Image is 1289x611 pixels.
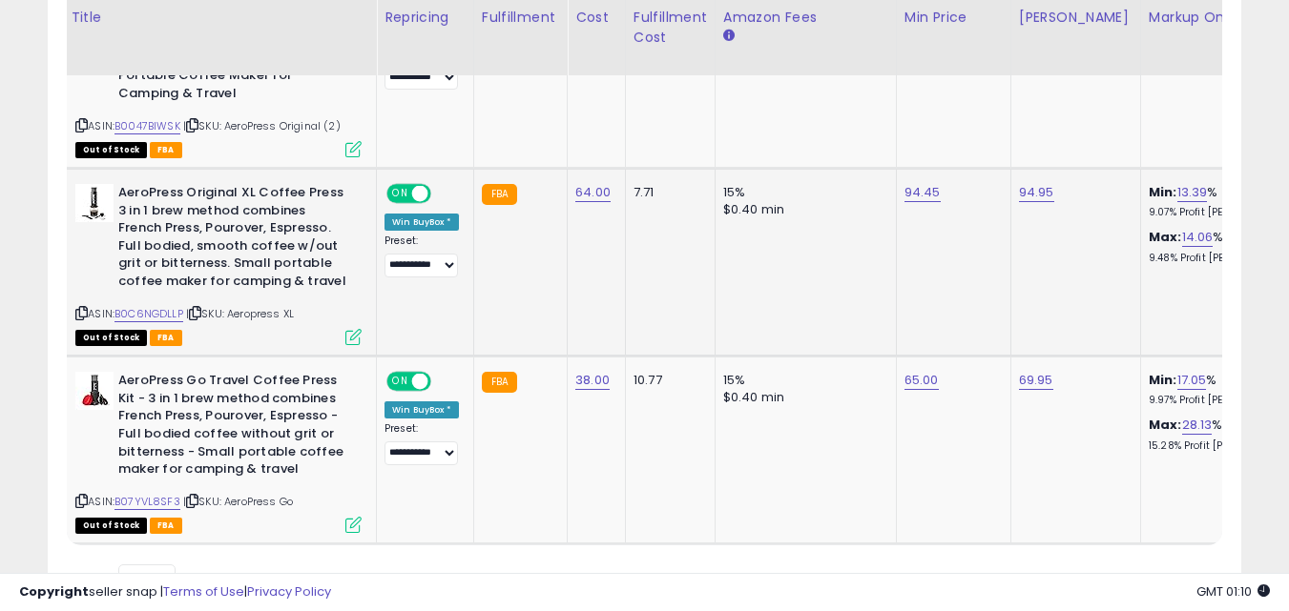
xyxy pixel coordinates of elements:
[385,234,459,277] div: Preset:
[150,142,182,158] span: FBA
[482,8,559,28] div: Fulfillment
[75,142,147,158] span: All listings that are currently out of stock and unavailable for purchase on Amazon
[634,184,700,201] div: 7.71
[1182,228,1214,247] a: 14.06
[723,8,888,28] div: Amazon Fees
[75,518,147,534] span: All listings that are currently out of stock and unavailable for purchase on Amazon
[482,184,517,205] small: FBA
[904,8,1003,28] div: Min Price
[723,389,882,406] div: $0.40 min
[114,118,180,134] a: B0047BIWSK
[388,186,412,202] span: ON
[428,186,459,202] span: OFF
[904,183,941,202] a: 94.45
[575,8,617,28] div: Cost
[183,494,293,509] span: | SKU: AeroPress Go
[482,372,517,393] small: FBA
[150,518,182,534] span: FBA
[1177,371,1207,390] a: 17.05
[75,184,362,343] div: ASIN:
[118,372,350,482] b: AeroPress Go Travel Coffee Press Kit - 3 in 1 brew method combines French Press, Pourover, Espres...
[388,374,412,390] span: ON
[19,582,89,601] strong: Copyright
[904,371,939,390] a: 65.00
[385,214,459,231] div: Win BuyBox *
[385,422,459,465] div: Preset:
[1149,228,1182,246] b: Max:
[118,184,350,295] b: AeroPress Original XL Coffee Press 3 in 1 brew method combines French Press, Pourover, Espresso. ...
[75,330,147,346] span: All listings that are currently out of stock and unavailable for purchase on Amazon
[1149,416,1182,434] b: Max:
[71,8,368,28] div: Title
[723,201,882,218] div: $0.40 min
[186,306,294,321] span: | SKU: Aeropress XL
[428,374,459,390] span: OFF
[75,184,114,222] img: 31ZuT0qCqRL._SL40_.jpg
[183,118,341,133] span: | SKU: AeroPress Original (2)
[723,28,735,45] small: Amazon Fees.
[75,372,114,410] img: 31PI2nCKkBL._SL40_.jpg
[1149,183,1177,201] b: Min:
[1177,183,1208,202] a: 13.39
[1196,582,1270,601] span: 2025-09-10 01:10 GMT
[575,183,611,202] a: 64.00
[1019,8,1133,28] div: [PERSON_NAME]
[1182,416,1213,435] a: 28.13
[150,330,182,346] span: FBA
[75,372,362,531] div: ASIN:
[723,184,882,201] div: 15%
[1149,371,1177,389] b: Min:
[634,372,700,389] div: 10.77
[81,571,218,589] span: Show: entries
[247,582,331,601] a: Privacy Policy
[575,371,610,390] a: 38.00
[163,582,244,601] a: Terms of Use
[634,8,707,48] div: Fulfillment Cost
[19,583,331,601] div: seller snap | |
[114,306,183,322] a: B0C6NGDLLP
[385,8,466,28] div: Repricing
[1019,371,1053,390] a: 69.95
[1019,183,1054,202] a: 94.95
[723,372,882,389] div: 15%
[114,494,180,510] a: B07YVL8SF3
[385,401,459,418] div: Win BuyBox *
